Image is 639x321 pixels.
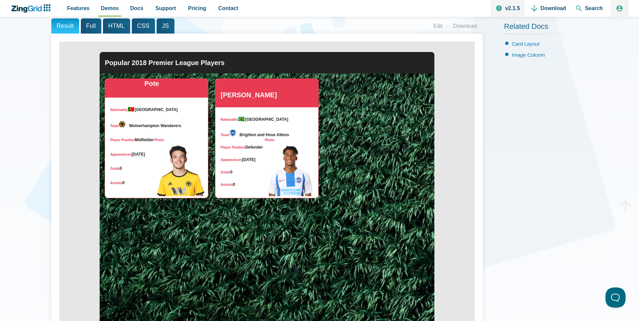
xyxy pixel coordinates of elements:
span: Brighton and Hove Albion [239,132,289,137]
span: Player Name [110,81,145,87]
img: https://firebasestorage.googleapis.com/v0/b/zinggrid-examples.appspot.com/o/premier-league-player... [154,145,206,196]
span: Photo [265,138,274,142]
div: Defender [245,143,263,152]
div: Pote [145,77,159,90]
span: Support [155,4,176,13]
div: Midfielder [135,136,154,144]
div: [GEOGRAPHIC_DATA] [128,104,178,115]
span: HTML [103,18,130,34]
div: [DATE] [242,155,256,164]
div: Popular 2018 Premier League Players [105,57,429,68]
span: Player Position [110,138,135,142]
span: Demos [101,4,119,13]
span: Player Position [221,146,246,149]
span: Team [110,124,119,128]
span: Photo [154,138,164,142]
span: 🇧🇷 [238,116,245,122]
img: Team N/A [229,129,236,136]
span: Nationality [221,118,238,121]
span: Player Name [221,80,255,86]
h2: Related Docs [504,22,588,35]
div: [PERSON_NAME] [221,88,277,102]
div: 0 [233,180,235,189]
span: Goals [110,167,120,170]
span: Features [67,4,90,13]
span: JS [157,18,174,34]
span: Wolverhampton Wanderers [129,123,181,128]
span: Appearances [221,158,242,162]
span: Nationality [110,108,128,112]
iframe: Toggle Customer Support [605,287,626,308]
div: 0 [120,164,122,173]
span: Full [81,18,101,34]
div: 0 [230,168,232,176]
div: 0 [122,178,125,187]
span: Appearances [110,153,132,156]
span: Assists [221,183,233,186]
a: Download [448,21,482,31]
span: Contact [218,4,238,13]
div: [DATE] [132,150,145,159]
div: [GEOGRAPHIC_DATA] [238,114,288,125]
a: Edit [428,21,448,31]
span: Result [51,18,79,34]
a: ZingChart Logo. Click to return to the homepage [11,4,54,13]
span: 🇵🇹 [128,106,134,112]
span: Pricing [188,4,206,13]
span: CSS [132,18,155,34]
img: Team N/A [119,121,125,127]
span: Goals [221,170,230,174]
span: Docs [130,4,143,13]
a: Card Layout [512,41,540,47]
span: Team [221,133,229,137]
a: Image Column [512,52,545,58]
span: Assists [110,181,122,185]
img: https://firebasestorage.googleapis.com/v0/b/zinggrid-examples.appspot.com/o/premier-league-player... [265,145,316,196]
